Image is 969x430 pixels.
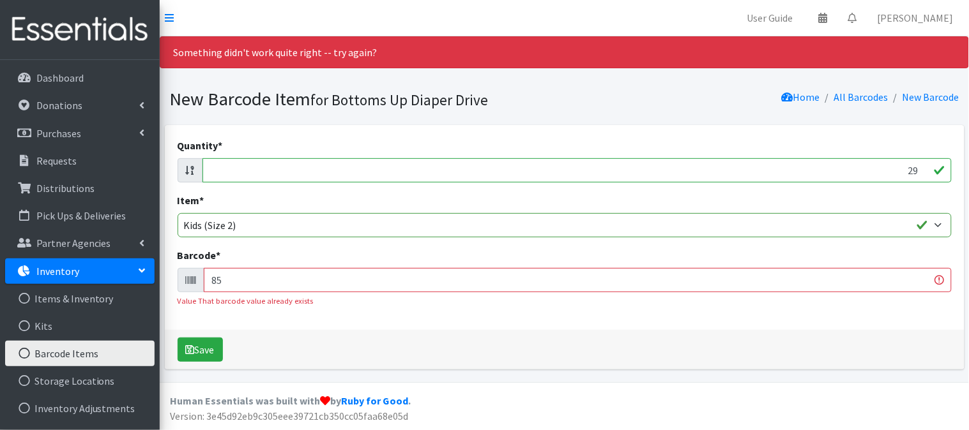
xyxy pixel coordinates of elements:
[737,5,804,31] a: User Guide
[200,194,204,207] abbr: required
[5,341,155,366] a: Barcode Items
[160,36,969,68] div: Something didn't work quite right -- try again?
[834,91,889,103] a: All Barcodes
[5,230,155,256] a: Partner Agencies
[867,5,964,31] a: [PERSON_NAME]
[36,154,77,167] p: Requests
[178,138,223,153] label: Quantity
[217,249,221,262] abbr: required
[782,91,820,103] a: Home
[36,265,79,278] p: Inventory
[170,394,411,407] strong: Human Essentials was built with by .
[170,410,408,422] span: Version: 3e45d92eb9c305eee39721cb350cc05faa68e05d
[5,313,155,339] a: Kits
[5,203,155,228] a: Pick Ups & Deliveries
[903,91,959,103] a: New Barcode
[5,368,155,394] a: Storage Locations
[5,148,155,174] a: Requests
[36,209,126,222] p: Pick Ups & Deliveries
[5,8,155,51] img: HumanEssentials
[311,91,489,109] small: for Bottoms Up Diaper Drive
[36,182,95,195] p: Distributions
[36,237,111,249] p: Partner Agencies
[5,396,155,421] a: Inventory Adjustments
[178,248,221,263] label: Barcode
[5,65,155,91] a: Dashboard
[341,394,408,407] a: Ruby for Good
[5,286,155,311] a: Items & Inventory
[36,127,81,140] p: Purchases
[5,93,155,118] a: Donations
[178,337,223,362] button: Save
[178,193,204,208] label: Item
[170,88,560,110] h1: New Barcode Item
[5,258,155,284] a: Inventory
[5,175,155,201] a: Distributions
[36,71,84,84] p: Dashboard
[5,121,155,146] a: Purchases
[218,139,223,152] abbr: required
[36,99,82,112] p: Donations
[178,295,952,307] div: Value That barcode value already exists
